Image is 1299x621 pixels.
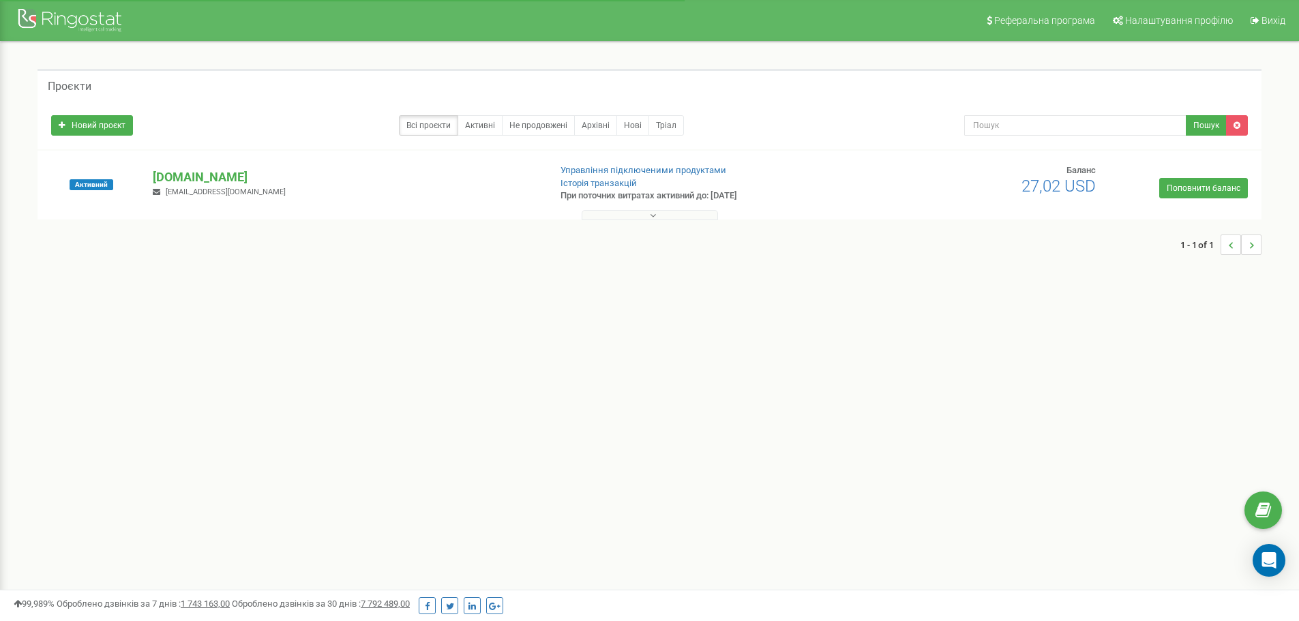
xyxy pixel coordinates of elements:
span: [EMAIL_ADDRESS][DOMAIN_NAME] [166,187,286,196]
nav: ... [1180,221,1261,269]
button: Пошук [1186,115,1227,136]
u: 7 792 489,00 [361,599,410,609]
span: Оброблено дзвінків за 7 днів : [57,599,230,609]
span: Налаштування профілю [1125,15,1233,26]
h5: Проєкти [48,80,91,93]
u: 1 743 163,00 [181,599,230,609]
a: Тріал [648,115,684,136]
span: Баланс [1066,165,1096,175]
input: Пошук [964,115,1186,136]
span: Реферальна програма [994,15,1095,26]
a: Активні [458,115,503,136]
a: Поповнити баланс [1159,178,1248,198]
a: Історія транзакцій [561,178,637,188]
a: Управління підключеними продуктами [561,165,726,175]
span: 27,02 USD [1021,177,1096,196]
p: При поточних витратах активний до: [DATE] [561,190,844,202]
span: Оброблено дзвінків за 30 днів : [232,599,410,609]
a: Новий проєкт [51,115,133,136]
span: 1 - 1 of 1 [1180,234,1221,255]
a: Всі проєкти [399,115,458,136]
a: Нові [616,115,649,136]
div: Open Intercom Messenger [1253,544,1285,577]
p: [DOMAIN_NAME] [153,168,538,186]
span: Активний [70,179,113,190]
a: Архівні [574,115,617,136]
span: 99,989% [14,599,55,609]
span: Вихід [1261,15,1285,26]
a: Не продовжені [502,115,575,136]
